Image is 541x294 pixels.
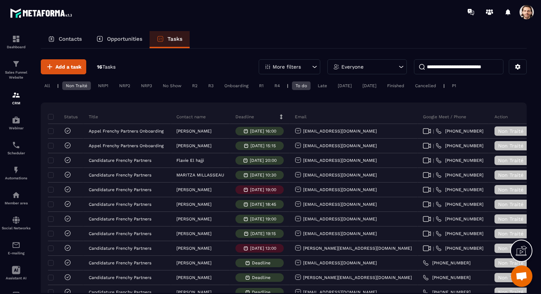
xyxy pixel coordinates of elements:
[205,81,217,90] div: R3
[12,35,20,43] img: formation
[89,187,151,192] p: Candidature Frenchy Partners
[89,114,98,120] p: Title
[498,143,528,149] span: Non Traité
[433,158,434,163] span: |
[295,114,307,120] p: Email
[498,260,528,266] span: Non Traité
[498,275,528,280] span: Non Traité
[341,64,364,69] p: Everyone
[89,31,150,48] a: Opportunities
[2,45,30,49] p: Dashboard
[250,173,276,178] p: [DATE] 10:30
[176,246,211,251] p: [PERSON_NAME]
[436,201,483,207] a: [PHONE_NUMBER]
[50,114,78,120] p: Status
[89,216,151,221] p: Candidature Frenchy Partners
[2,54,30,85] a: formationformationSales Funnel Website
[250,187,276,192] p: [DATE] 19:00
[2,151,30,155] p: Scheduler
[436,245,483,251] a: [PHONE_NUMBER]
[436,143,483,149] a: [PHONE_NUMBER]
[498,201,528,207] span: Non Traité
[10,6,74,20] img: logo
[433,231,434,236] span: |
[89,143,164,148] p: Appel Frenchy Partners Onboarding
[273,64,301,69] p: More filters
[167,36,182,42] p: Tasks
[2,210,30,235] a: social-networksocial-networkSocial Networks
[89,275,151,280] p: Candidature Frenchy Partners
[498,245,528,251] span: Non Traité
[436,231,483,236] a: [PHONE_NUMBER]
[12,141,20,149] img: scheduler
[250,143,276,148] p: [DATE] 15:15
[57,83,59,88] p: |
[176,114,206,120] p: Contact name
[250,158,277,163] p: [DATE] 20:00
[176,143,211,148] p: [PERSON_NAME]
[89,129,164,134] p: Appel Frenchy Partners Onboarding
[41,81,54,90] div: All
[62,81,91,90] div: Non Traité
[433,173,434,178] span: |
[433,143,434,149] span: |
[2,276,30,280] p: Assistant AI
[384,81,408,90] div: Finished
[271,81,283,90] div: R4
[12,241,20,249] img: email
[176,260,211,265] p: [PERSON_NAME]
[176,275,211,280] p: [PERSON_NAME]
[498,231,528,236] span: Non Traité
[176,216,211,221] p: [PERSON_NAME]
[235,114,254,120] p: Deadline
[436,158,483,163] a: [PHONE_NUMBER]
[423,114,466,120] p: Google Meet / Phone
[433,187,434,193] span: |
[250,129,276,134] p: [DATE] 16:00
[59,36,82,42] p: Contacts
[176,173,224,178] p: MARITZA MILLASSEAU
[498,187,528,193] span: Non Traité
[423,275,471,280] a: [PHONE_NUMBER]
[12,191,20,199] img: automations
[411,81,440,90] div: Cancelled
[2,226,30,230] p: Social Networks
[443,83,445,88] p: |
[2,201,30,205] p: Member area
[2,70,30,80] p: Sales Funnel Website
[314,81,331,90] div: Late
[41,59,86,74] button: Add a task
[252,275,274,280] span: Deadline
[498,216,528,222] span: Non Traité
[176,202,211,207] p: [PERSON_NAME]
[89,260,151,265] p: Candidature Frenchy Partners
[12,116,20,124] img: automations
[334,81,355,90] div: [DATE]
[2,185,30,210] a: automationsautomationsMember area
[189,81,201,90] div: R2
[2,251,30,255] p: E-mailing
[176,129,211,134] p: [PERSON_NAME]
[423,260,471,266] a: [PHONE_NUMBER]
[292,81,311,90] div: To do
[436,172,483,178] a: [PHONE_NUMBER]
[2,101,30,105] p: CRM
[2,176,30,180] p: Automations
[2,260,30,285] a: Assistant AI
[250,246,276,251] p: [DATE] 13:00
[359,81,380,90] div: [DATE]
[221,81,252,90] div: Onboarding
[494,114,508,120] p: Action
[94,81,112,90] div: NRP1
[89,158,151,163] p: Candidature Frenchy Partners
[2,126,30,130] p: Webinar
[433,216,434,222] span: |
[498,172,528,178] span: Non Traité
[102,64,116,70] span: Tasks
[433,202,434,207] span: |
[55,63,82,70] span: Add a task
[176,231,211,236] p: [PERSON_NAME]
[433,246,434,251] span: |
[2,135,30,160] a: schedulerschedulerScheduler
[498,128,528,134] span: Non Traité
